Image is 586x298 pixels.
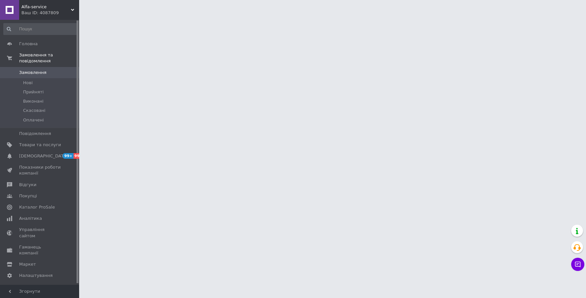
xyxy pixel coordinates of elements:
[3,23,78,35] input: Пошук
[19,227,61,239] span: Управління сайтом
[74,153,84,159] span: 99+
[19,164,61,176] span: Показники роботи компанії
[23,117,44,123] span: Оплачені
[571,258,584,271] button: Чат з покупцем
[23,89,44,95] span: Прийняті
[19,153,68,159] span: [DEMOGRAPHIC_DATA]
[21,4,71,10] span: Alfa-service
[19,193,37,199] span: Покупці
[19,41,38,47] span: Головна
[23,98,44,104] span: Виконані
[23,80,33,86] span: Нові
[19,244,61,256] span: Гаманець компанії
[19,215,42,221] span: Аналітика
[19,261,36,267] span: Маркет
[19,204,55,210] span: Каталог ProSale
[19,70,46,76] span: Замовлення
[23,108,46,114] span: Скасовані
[19,52,79,64] span: Замовлення та повідомлення
[19,131,51,137] span: Повідомлення
[19,142,61,148] span: Товари та послуги
[19,182,36,188] span: Відгуки
[63,153,74,159] span: 99+
[19,273,53,279] span: Налаштування
[21,10,79,16] div: Ваш ID: 4087809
